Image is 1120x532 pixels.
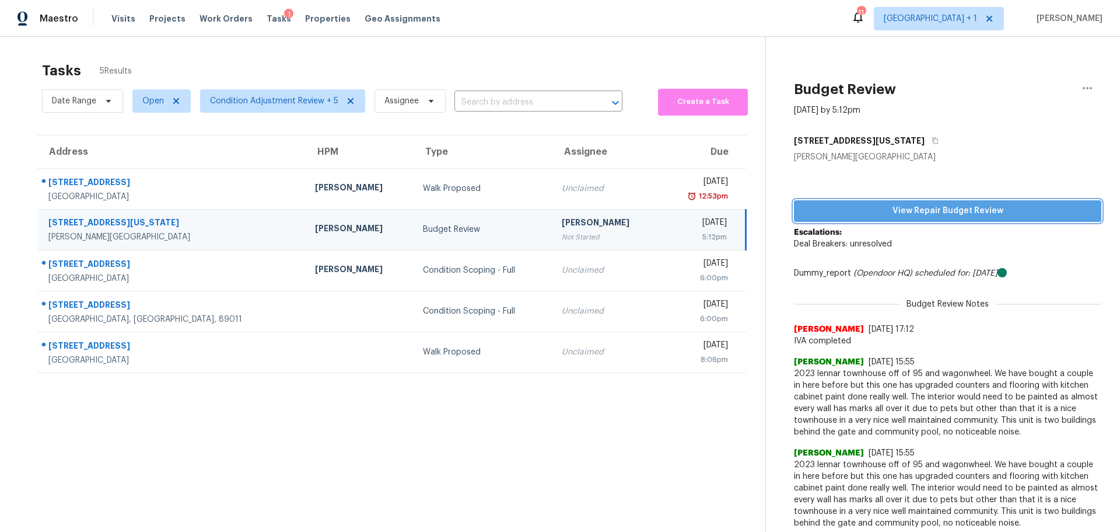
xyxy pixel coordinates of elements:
div: [DATE] by 5:12pm [794,105,860,116]
span: Projects [149,13,185,25]
div: Unclaimed [562,183,651,194]
th: HPM [306,135,414,168]
span: 2023 lennar townhouse off of 95 and wagonwheel. We have bought a couple in here before but this o... [794,368,1101,438]
button: View Repair Budget Review [794,200,1101,222]
div: [DATE] [670,217,727,231]
div: [DATE] [670,176,728,190]
span: [PERSON_NAME] [794,356,864,368]
h2: Budget Review [794,84,896,95]
span: Maestro [40,13,78,25]
h5: [STREET_ADDRESS][US_STATE] [794,135,925,147]
div: [STREET_ADDRESS][US_STATE] [48,217,296,231]
span: [PERSON_NAME] [794,447,864,459]
input: Search by address [454,93,590,112]
button: Open [607,95,624,111]
div: [PERSON_NAME][GEOGRAPHIC_DATA] [794,151,1101,163]
div: [DATE] [670,298,728,313]
div: [PERSON_NAME] [315,182,404,196]
span: Open [142,95,164,107]
div: [GEOGRAPHIC_DATA] [48,191,296,203]
div: Unclaimed [562,346,651,358]
th: Address [37,135,306,168]
th: Assignee [552,135,660,168]
span: IVA completed [794,335,1101,347]
img: Overdue Alarm Icon [687,190,696,202]
span: [PERSON_NAME] [1032,13,1102,25]
span: View Repair Budget Review [803,204,1092,218]
div: [PERSON_NAME] [562,217,651,231]
div: 8:06pm [670,354,728,366]
span: Work Orders [199,13,253,25]
h2: Tasks [42,65,81,77]
span: [DATE] 15:55 [869,358,915,366]
div: [DATE] [670,258,728,272]
th: Due [660,135,746,168]
span: [GEOGRAPHIC_DATA] + 1 [884,13,977,25]
b: Escalations: [794,228,842,237]
div: Walk Proposed [423,346,543,358]
span: Geo Assignments [365,13,440,25]
div: Unclaimed [562,265,651,276]
div: [STREET_ADDRESS] [48,258,296,273]
div: Not Started [562,231,651,243]
div: [STREET_ADDRESS] [48,176,296,191]
span: [PERSON_NAME] [794,324,864,335]
button: Create a Task [658,89,748,116]
span: Visits [111,13,135,25]
div: Unclaimed [562,305,651,317]
div: 6:00pm [670,313,728,325]
div: [STREET_ADDRESS] [48,299,296,314]
span: Deal Breakers: unresolved [794,240,892,248]
div: [GEOGRAPHIC_DATA] [48,354,296,366]
div: Condition Scoping - Full [423,305,543,317]
span: Properties [305,13,351,25]
th: Type [414,135,552,168]
div: Walk Proposed [423,183,543,194]
span: 2023 lennar townhouse off of 95 and wagonwheel. We have bought a couple in here before but this o... [794,459,1101,529]
span: Assignee [384,95,419,107]
div: [GEOGRAPHIC_DATA], [GEOGRAPHIC_DATA], 89011 [48,314,296,325]
div: [GEOGRAPHIC_DATA] [48,273,296,284]
div: 11 [857,7,865,19]
div: 6:00pm [670,272,728,284]
div: [DATE] [670,339,728,354]
i: (Opendoor HQ) [853,269,912,277]
div: 5:12pm [670,231,727,243]
span: Create a Task [664,95,742,109]
button: Copy Address [925,130,940,151]
div: 1 [284,9,293,20]
span: [DATE] 17:12 [869,325,914,333]
div: Condition Scoping - Full [423,265,543,276]
span: 5 Results [100,65,132,77]
div: [PERSON_NAME][GEOGRAPHIC_DATA] [48,231,296,243]
span: Condition Adjustment Review + 5 [210,95,338,107]
div: [PERSON_NAME] [315,263,404,278]
i: scheduled for: [DATE] [915,269,998,277]
div: Dummy_report [794,267,1101,279]
span: Date Range [52,95,96,107]
div: [STREET_ADDRESS] [48,340,296,354]
div: 12:53pm [696,190,728,202]
div: [PERSON_NAME] [315,222,404,237]
div: Budget Review [423,224,543,235]
span: [DATE] 15:55 [869,449,915,457]
span: Tasks [267,15,291,23]
span: Budget Review Notes [900,298,996,310]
